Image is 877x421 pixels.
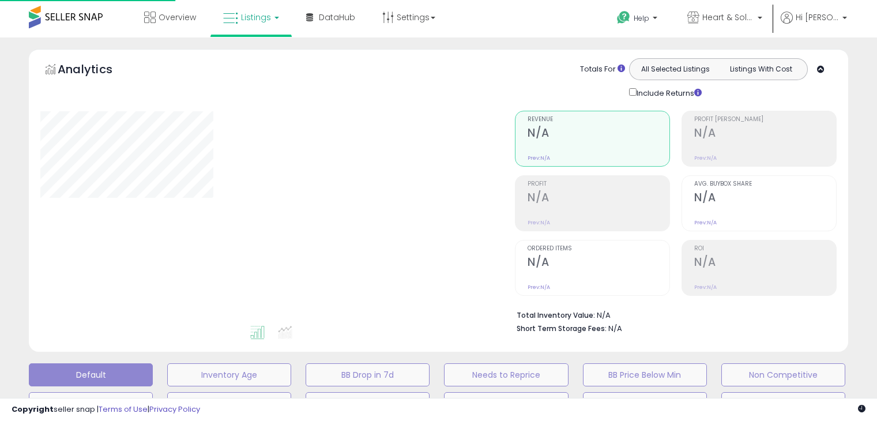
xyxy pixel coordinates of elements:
span: DataHub [319,12,355,23]
button: Selling @ Max [167,392,291,415]
button: Inventory Age [167,363,291,386]
div: Include Returns [620,86,716,99]
h2: N/A [694,255,836,271]
span: Overview [159,12,196,23]
button: Top Sellers [29,392,153,415]
b: Total Inventory Value: [517,310,595,320]
span: Listings [241,12,271,23]
a: Hi [PERSON_NAME] [781,12,847,37]
small: Prev: N/A [528,284,550,291]
button: 30 Day Decrease [444,392,568,415]
span: Ordered Items [528,246,669,252]
span: N/A [608,323,622,334]
button: VELOCITY + FBA TOTAL [721,392,845,415]
h2: N/A [528,255,669,271]
a: Help [608,2,669,37]
small: Prev: N/A [528,219,550,226]
h5: Analytics [58,61,135,80]
span: Revenue [528,116,669,123]
div: Totals For [580,64,625,75]
small: Prev: N/A [528,155,550,161]
li: N/A [517,307,828,321]
span: Hi [PERSON_NAME] [796,12,839,23]
div: seller snap | | [12,404,200,415]
h2: N/A [694,191,836,206]
button: Needs to Reprice [444,363,568,386]
span: Help [634,13,649,23]
span: Heart & Sole Trading [702,12,754,23]
a: Terms of Use [99,404,148,415]
button: Listings With Cost [718,62,804,77]
i: Get Help [616,10,631,25]
button: All Selected Listings [633,62,718,77]
h2: N/A [694,126,836,142]
h2: N/A [528,191,669,206]
span: Avg. Buybox Share [694,181,836,187]
small: Prev: N/A [694,155,717,161]
strong: Copyright [12,404,54,415]
button: Default [29,363,153,386]
button: repricing [583,392,707,415]
small: Prev: N/A [694,284,717,291]
h2: N/A [528,126,669,142]
button: Items Being Repriced [306,392,430,415]
a: Privacy Policy [149,404,200,415]
button: BB Price Below Min [583,363,707,386]
b: Short Term Storage Fees: [517,324,607,333]
span: Profit [528,181,669,187]
span: ROI [694,246,836,252]
span: Profit [PERSON_NAME] [694,116,836,123]
small: Prev: N/A [694,219,717,226]
button: Non Competitive [721,363,845,386]
button: BB Drop in 7d [306,363,430,386]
